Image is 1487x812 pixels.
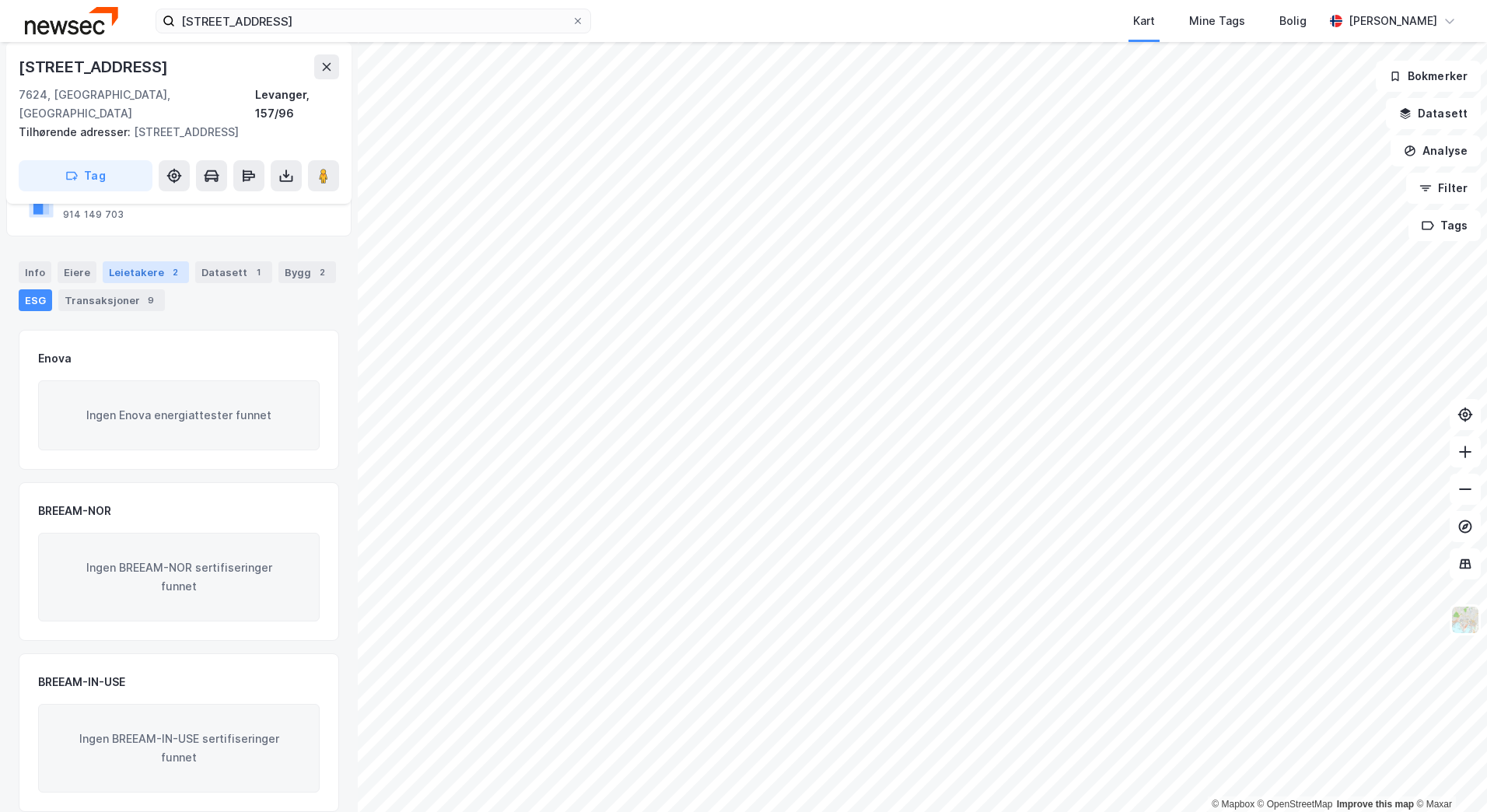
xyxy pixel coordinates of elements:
button: Filter [1406,173,1481,204]
div: 2 [314,264,330,280]
div: [PERSON_NAME] [1349,12,1437,30]
button: Bokmerker [1376,61,1481,92]
div: Eiere [58,261,96,283]
div: Transaksjoner [58,289,165,311]
div: Ingen BREEAM-NOR sertifiseringer funnet [38,533,320,621]
div: Levanger, 157/96 [255,86,339,123]
div: Kart [1133,12,1155,30]
div: [STREET_ADDRESS] [19,54,171,79]
div: 914 149 703 [63,208,124,221]
div: Info [19,261,51,283]
div: Mine Tags [1189,12,1245,30]
img: Z [1450,605,1480,635]
div: 7624, [GEOGRAPHIC_DATA], [GEOGRAPHIC_DATA] [19,86,255,123]
div: BREEAM-IN-USE [38,673,125,691]
div: [STREET_ADDRESS] [19,123,327,142]
a: OpenStreetMap [1258,799,1333,810]
button: Datasett [1386,98,1481,129]
div: ESG [19,289,52,311]
input: Søk på adresse, matrikkel, gårdeiere, leietakere eller personer [175,9,572,33]
div: BREEAM-NOR [38,502,111,520]
iframe: Chat Widget [1409,737,1487,812]
div: Kontrollprogram for chat [1409,737,1487,812]
div: Bolig [1279,12,1307,30]
div: 9 [143,292,159,308]
a: Mapbox [1212,799,1254,810]
button: Tags [1408,210,1481,241]
div: 1 [250,264,266,280]
img: newsec-logo.f6e21ccffca1b3a03d2d.png [25,7,118,34]
div: Leietakere [103,261,189,283]
button: Analyse [1391,135,1481,166]
div: Bygg [278,261,336,283]
div: Ingen Enova energiattester funnet [38,380,320,450]
div: Ingen BREEAM-IN-USE sertifiseringer funnet [38,704,320,793]
div: Datasett [195,261,272,283]
button: Tag [19,160,152,191]
div: Enova [38,349,72,368]
div: 2 [167,264,183,280]
a: Improve this map [1337,799,1414,810]
span: Tilhørende adresser: [19,125,134,138]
